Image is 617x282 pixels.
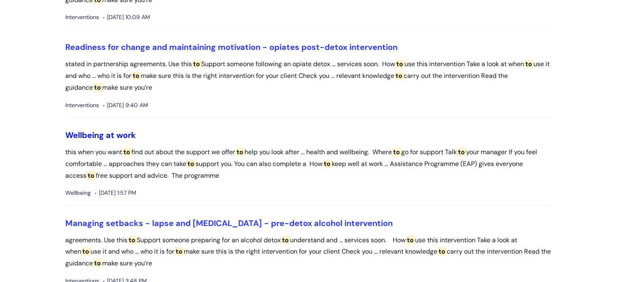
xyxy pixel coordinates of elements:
a: Managing setbacks - lapse and [MEDICAL_DATA] - pre-detox alcohol intervention [65,218,393,228]
span: to [322,159,332,168]
span: to [131,71,141,80]
span: to [127,236,137,244]
span: [DATE] 10:09 AM [103,12,150,22]
span: to [394,71,404,80]
span: to [93,83,102,92]
span: to [392,148,401,156]
a: Wellbeing at work [65,130,136,140]
span: to [406,236,415,244]
span: [DATE] 9:40 AM [103,100,148,110]
span: to [395,60,404,68]
span: to [192,60,201,68]
p: agreements. Use this Support someone preparing for an alcohol detox understand and ... services s... [65,235,552,269]
a: Readiness for change and maintaining motivation - opiates post-detox intervention [65,42,398,52]
span: to [122,148,131,156]
span: to [235,148,245,156]
span: to [86,171,96,180]
span: Wellbeing [65,188,91,198]
span: to [524,60,533,68]
p: stated in partnership agreements. Use this Support someone following an opiate detox ... services... [65,58,552,93]
p: this when you want find out about the support we offer help you look after ... health and wellbei... [65,146,552,181]
span: to [281,236,290,244]
span: to [457,148,466,156]
span: to [174,247,184,256]
span: to [186,159,196,168]
span: to [81,247,90,256]
span: [DATE] 1:57 PM [95,188,136,198]
span: Interventions [65,12,99,22]
span: to [93,259,102,267]
span: Interventions [65,100,99,110]
span: to [437,247,447,256]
